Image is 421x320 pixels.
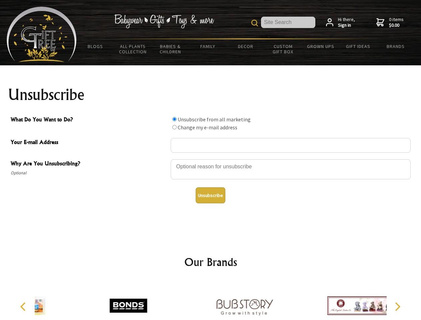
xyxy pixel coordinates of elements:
img: product search [251,20,258,26]
span: 0 items [389,16,404,28]
span: Optional [11,169,167,177]
input: Your E-mail Address [171,138,411,153]
input: What Do You Want to Do? [172,125,177,129]
button: Unsubscribe [196,187,225,203]
label: Unsubscribe from all marketing [178,116,251,123]
a: BLOGS [77,39,114,53]
img: Babywear - Gifts - Toys & more [114,14,214,28]
span: Why Are You Unsubscribing? [11,159,167,169]
a: Decor [227,39,264,53]
input: Site Search [261,17,315,28]
a: Gift Ideas [339,39,377,53]
img: Babyware - Gifts - Toys and more... [7,7,77,62]
h2: Our Brands [13,254,408,270]
a: Grown Ups [302,39,339,53]
strong: $0.00 [389,22,404,28]
strong: Sign in [338,22,355,28]
button: Next [390,299,405,314]
label: Change my e-mail address [178,124,237,131]
a: Hi there,Sign in [326,17,355,28]
h1: Unsubscribe [8,87,413,103]
span: What Do You Want to Do? [11,115,167,125]
a: 0 items$0.00 [376,17,404,28]
input: What Do You Want to Do? [172,117,177,121]
button: Previous [17,299,31,314]
a: Brands [377,39,415,53]
span: Hi there, [338,17,355,28]
a: Babies & Children [152,39,189,59]
a: Family [189,39,227,53]
textarea: Why Are You Unsubscribing? [171,159,411,179]
a: All Plants Collection [114,39,152,59]
a: Custom Gift Box [264,39,302,59]
span: Your E-mail Address [11,138,167,148]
